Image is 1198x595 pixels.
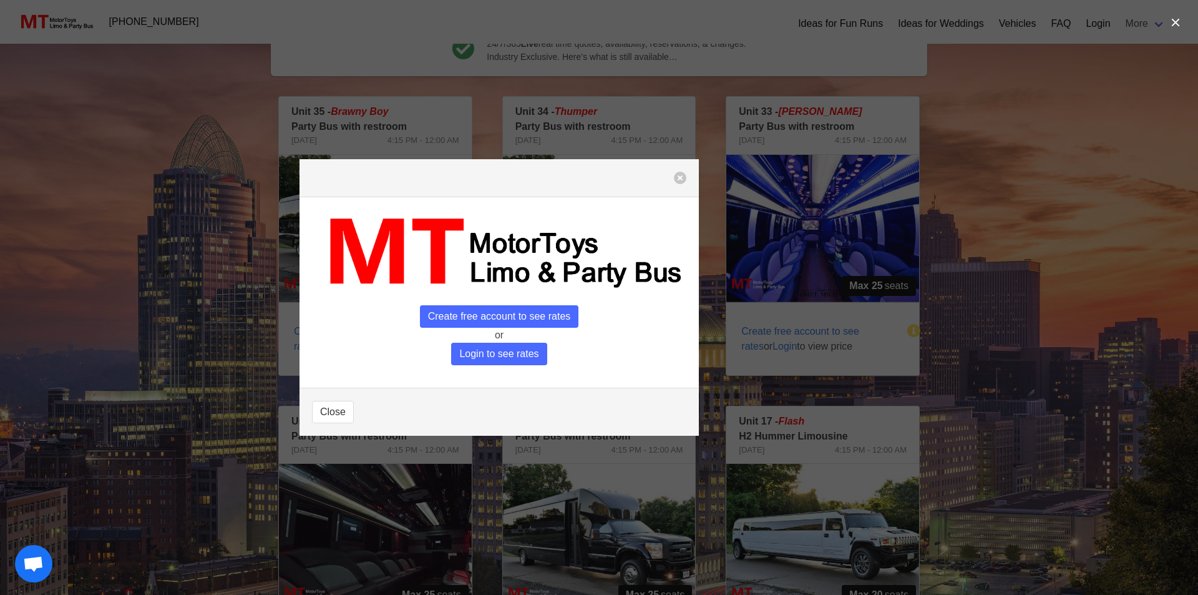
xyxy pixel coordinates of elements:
[312,328,686,343] p: or
[312,210,686,295] img: MT_logo_name.png
[420,305,579,328] span: Create free account to see rates
[15,545,52,583] div: Open chat
[320,405,346,420] span: Close
[451,343,547,365] span: Login to see rates
[312,401,354,423] button: Close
